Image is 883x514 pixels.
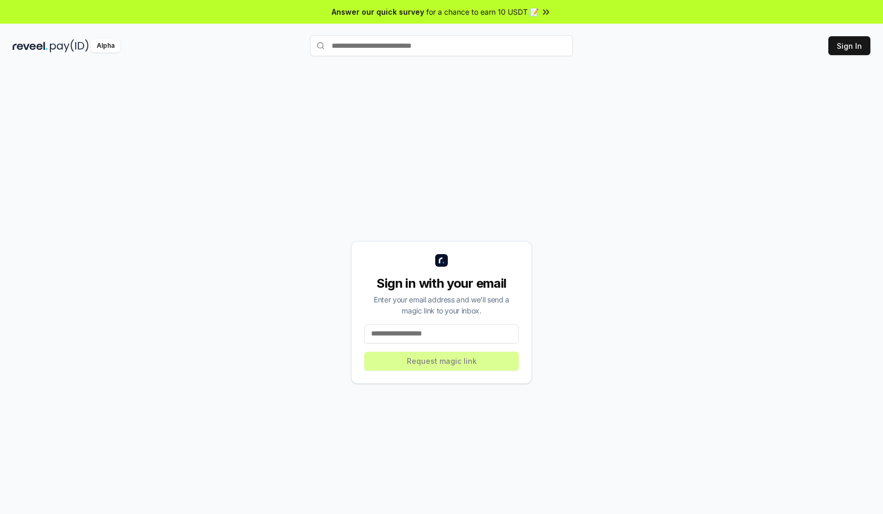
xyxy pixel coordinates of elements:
[13,39,48,53] img: reveel_dark
[332,6,424,17] span: Answer our quick survey
[435,254,448,267] img: logo_small
[828,36,870,55] button: Sign In
[364,294,519,316] div: Enter your email address and we’ll send a magic link to your inbox.
[91,39,120,53] div: Alpha
[50,39,89,53] img: pay_id
[364,275,519,292] div: Sign in with your email
[426,6,539,17] span: for a chance to earn 10 USDT 📝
